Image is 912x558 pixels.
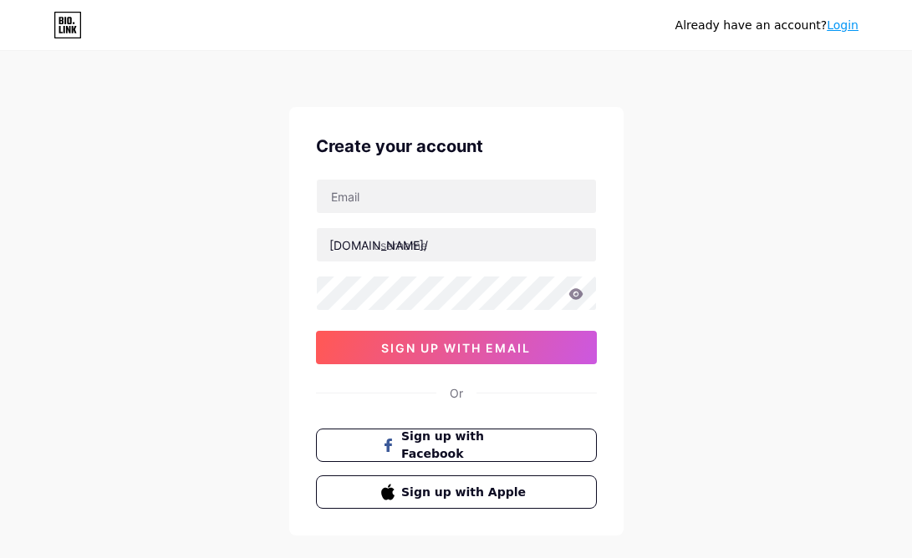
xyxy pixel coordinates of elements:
[381,341,531,355] span: sign up with email
[401,428,531,463] span: Sign up with Facebook
[450,384,463,402] div: Or
[317,228,596,261] input: username
[316,134,597,159] div: Create your account
[316,429,597,462] button: Sign up with Facebook
[401,484,531,501] span: Sign up with Apple
[317,180,596,213] input: Email
[675,17,859,34] div: Already have an account?
[316,331,597,364] button: sign up with email
[827,18,859,32] a: Login
[316,475,597,509] button: Sign up with Apple
[329,236,428,254] div: [DOMAIN_NAME]/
